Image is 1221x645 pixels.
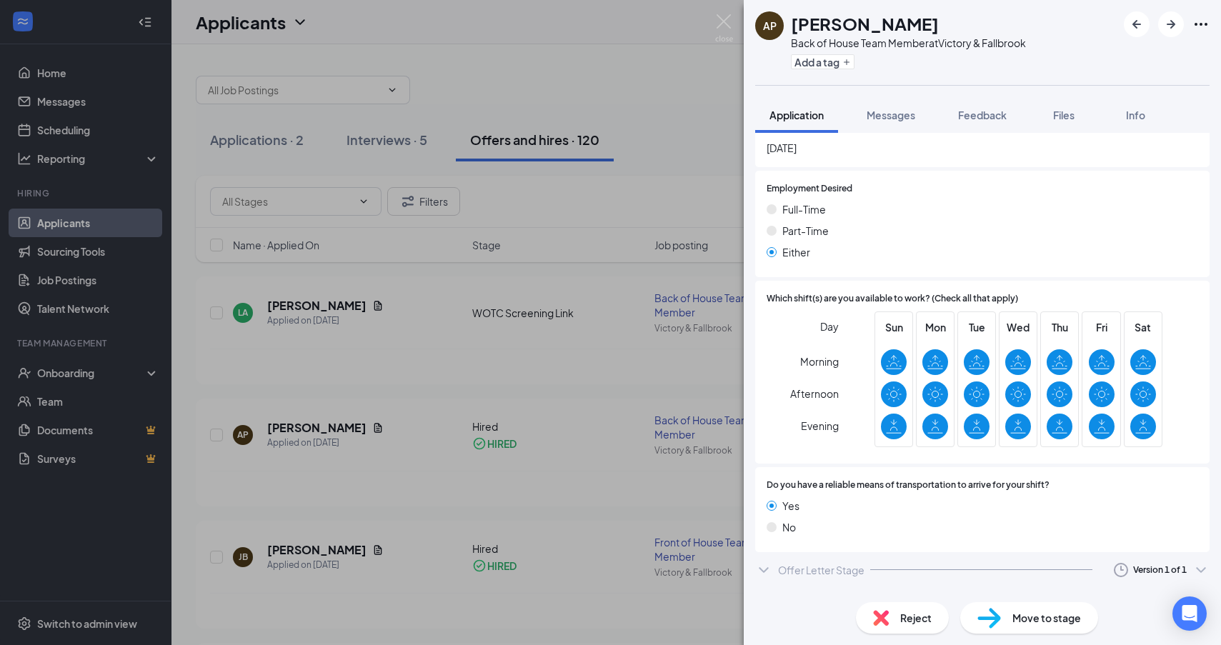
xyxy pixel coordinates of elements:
svg: Clock [1112,590,1130,607]
div: Open Intercom Messenger [1172,596,1207,631]
svg: ChevronDown [1192,590,1210,607]
button: ArrowRight [1158,11,1184,37]
svg: Clock [1112,561,1130,579]
span: No [782,519,796,535]
span: Which shift(s) are you available to work? (Check all that apply) [767,292,1018,306]
span: Feedback [958,109,1007,121]
span: Reject [900,610,932,626]
svg: ChevronDown [755,561,772,579]
span: Day [820,319,839,334]
div: Offer Letter Stage [778,563,864,577]
span: Move to stage [1012,610,1081,626]
span: Evening [801,413,839,439]
span: Thu [1047,319,1072,335]
span: Messages [867,109,915,121]
div: AP [763,19,777,33]
span: Sat [1130,319,1156,335]
button: PlusAdd a tag [791,54,854,69]
svg: Plus [842,58,851,66]
span: Tue [964,319,990,335]
span: Morning [800,349,839,374]
svg: ChevronDown [755,590,772,607]
svg: Ellipses [1192,16,1210,33]
span: Sun [881,319,907,335]
svg: ChevronDown [1192,561,1210,579]
span: Files [1053,109,1075,121]
span: Fri [1089,319,1115,335]
span: Yes [782,498,799,514]
span: Application [769,109,824,121]
button: ArrowLeftNew [1124,11,1150,37]
span: Full-Time [782,201,826,217]
span: Info [1126,109,1145,121]
div: Version 1 of 1 [1133,564,1187,576]
span: Either [782,244,810,260]
span: Mon [922,319,948,335]
h1: [PERSON_NAME] [791,11,939,36]
svg: ArrowRight [1162,16,1180,33]
span: Part-Time [782,223,829,239]
span: Wed [1005,319,1031,335]
span: [DATE] [767,140,1198,156]
div: Back of House Team Member at Victory & Fallbrook [791,36,1026,50]
svg: ArrowLeftNew [1128,16,1145,33]
span: Do you have a reliable means of transportation to arrive for your shift? [767,479,1050,492]
span: Employment Desired [767,182,852,196]
span: Afternoon [790,381,839,406]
